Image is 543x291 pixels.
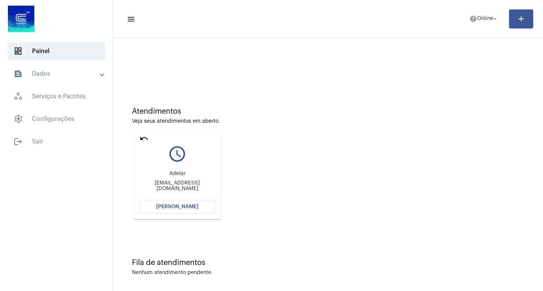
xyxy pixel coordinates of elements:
span: Sair [8,133,105,151]
span: Configurações [8,110,105,128]
mat-icon: sidenav icon [14,69,23,78]
mat-icon: help [469,15,477,23]
span: [PERSON_NAME] [156,204,198,209]
button: [PERSON_NAME] [140,200,215,213]
div: [EMAIL_ADDRESS][DOMAIN_NAME] [140,180,215,192]
span: sidenav icon [14,114,23,123]
mat-icon: sidenav icon [14,137,23,146]
mat-panel-title: Dados [14,69,101,78]
span: sidenav icon [14,47,23,56]
div: Atendimentos [132,107,524,116]
span: Painel [8,42,105,60]
img: d4669ae0-8c07-2337-4f67-34b0df7f5ae4.jpeg [6,4,36,34]
mat-icon: query_builder [140,145,215,163]
span: sidenav icon [14,92,23,101]
mat-icon: undo [140,134,149,143]
mat-icon: sidenav icon [127,15,134,24]
span: Online [477,16,493,21]
div: Adelar [140,171,215,177]
mat-icon: add [517,14,526,23]
div: Nenhum atendimento pendente. [132,270,213,276]
div: Veja seus atendimentos em aberto. [132,119,524,124]
button: Online [465,11,503,26]
div: Fila de atendimentos [132,259,524,267]
mat-icon: arrow_drop_down [492,15,499,22]
mat-expansion-panel-header: sidenav iconDados [5,65,113,83]
span: Serviços e Pacotes [8,87,105,105]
